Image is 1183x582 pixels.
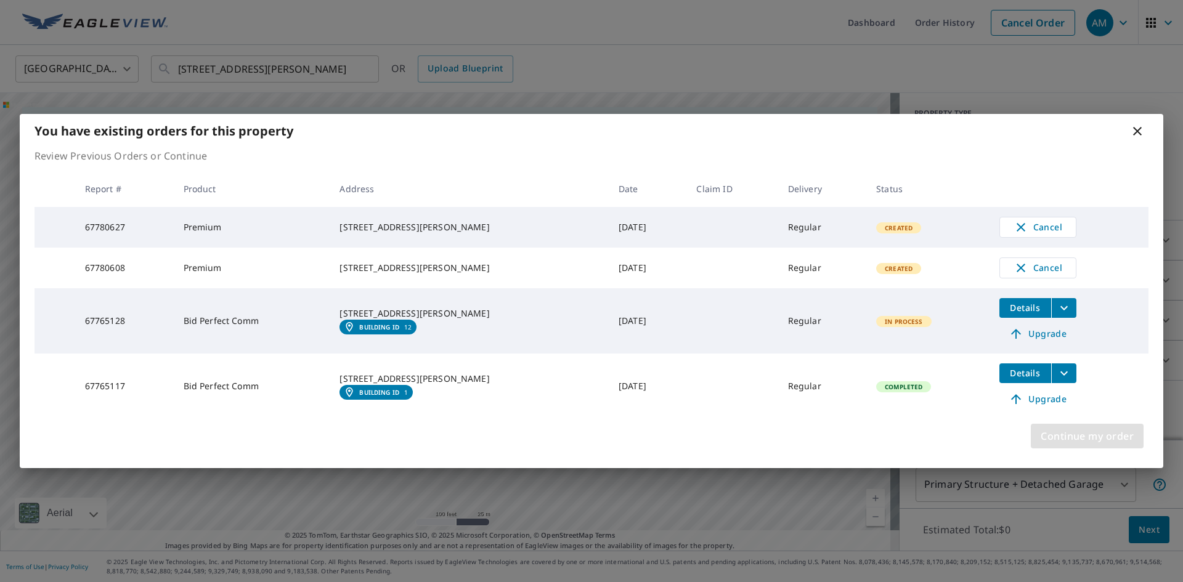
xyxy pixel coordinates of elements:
[174,171,330,207] th: Product
[1007,367,1044,379] span: Details
[609,354,686,419] td: [DATE]
[330,171,609,207] th: Address
[35,148,1148,163] p: Review Previous Orders or Continue
[686,171,778,207] th: Claim ID
[75,288,174,354] td: 67765128
[778,248,866,288] td: Regular
[877,317,930,326] span: In Process
[75,354,174,419] td: 67765117
[339,221,599,233] div: [STREET_ADDRESS][PERSON_NAME]
[359,389,399,396] em: Building ID
[339,307,599,320] div: [STREET_ADDRESS][PERSON_NAME]
[1051,298,1076,318] button: filesDropdownBtn-67765128
[778,171,866,207] th: Delivery
[778,354,866,419] td: Regular
[174,248,330,288] td: Premium
[778,288,866,354] td: Regular
[999,324,1076,344] a: Upgrade
[999,257,1076,278] button: Cancel
[359,323,399,331] em: Building ID
[339,385,413,400] a: Building ID1
[1041,427,1134,445] span: Continue my order
[609,171,686,207] th: Date
[609,248,686,288] td: [DATE]
[174,207,330,248] td: Premium
[609,288,686,354] td: [DATE]
[1051,363,1076,383] button: filesDropdownBtn-67765117
[999,217,1076,238] button: Cancel
[75,171,174,207] th: Report #
[174,354,330,419] td: Bid Perfect Comm
[339,262,599,274] div: [STREET_ADDRESS][PERSON_NAME]
[339,320,417,334] a: Building ID12
[999,363,1051,383] button: detailsBtn-67765117
[778,207,866,248] td: Regular
[35,123,293,139] b: You have existing orders for this property
[1007,326,1069,341] span: Upgrade
[866,171,990,207] th: Status
[1012,220,1063,235] span: Cancel
[75,248,174,288] td: 67780608
[1007,302,1044,313] span: Details
[1031,424,1144,448] button: Continue my order
[339,373,599,385] div: [STREET_ADDRESS][PERSON_NAME]
[877,382,930,391] span: Completed
[999,298,1051,318] button: detailsBtn-67765128
[999,389,1076,409] a: Upgrade
[75,207,174,248] td: 67780627
[609,207,686,248] td: [DATE]
[1007,392,1069,406] span: Upgrade
[877,264,920,273] span: Created
[174,288,330,354] td: Bid Perfect Comm
[1012,261,1063,275] span: Cancel
[877,224,920,232] span: Created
